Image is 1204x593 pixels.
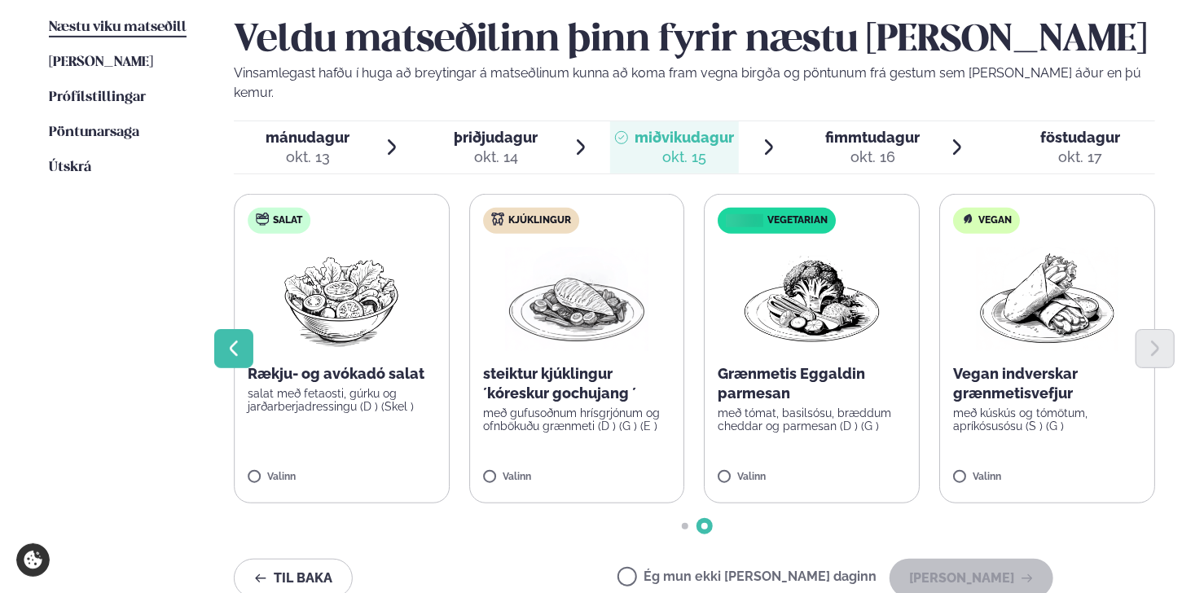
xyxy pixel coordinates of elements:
[266,147,349,167] div: okt. 13
[701,523,708,529] span: Go to slide 2
[273,214,302,227] span: Salat
[49,53,153,72] a: [PERSON_NAME]
[234,18,1155,64] h2: Veldu matseðilinn þinn fyrir næstu [PERSON_NAME]
[16,543,50,577] a: Cookie settings
[1041,147,1121,167] div: okt. 17
[455,147,538,167] div: okt. 14
[49,88,146,108] a: Prófílstillingar
[825,129,920,146] span: fimmtudagur
[682,523,688,529] span: Go to slide 1
[49,158,91,178] a: Útskrá
[976,247,1119,351] img: Wraps.png
[1041,129,1121,146] span: föstudagur
[248,364,436,384] p: Rækju- og avókadó salat
[978,214,1012,227] span: Vegan
[740,247,884,351] img: Vegan.png
[768,214,828,227] span: Vegetarian
[455,129,538,146] span: þriðjudagur
[483,364,671,403] p: steiktur kjúklingur ´kóreskur gochujang ´
[49,125,139,139] span: Pöntunarsaga
[723,213,767,229] img: icon
[635,147,734,167] div: okt. 15
[256,213,269,226] img: salad.svg
[49,55,153,69] span: [PERSON_NAME]
[1136,329,1175,368] button: Next slide
[718,406,907,433] p: með tómat, basilsósu, bræddum cheddar og parmesan (D ) (G )
[508,214,571,227] span: Kjúklingur
[953,406,1141,433] p: með kúskús og tómötum, apríkósusósu (S ) (G )
[49,160,91,174] span: Útskrá
[234,64,1155,103] p: Vinsamlegast hafðu í huga að breytingar á matseðlinum kunna að koma fram vegna birgða og pöntunum...
[505,247,648,351] img: Chicken-breast.png
[270,247,414,351] img: Salad.png
[718,364,907,403] p: Grænmetis Eggaldin parmesan
[825,147,920,167] div: okt. 16
[635,129,734,146] span: miðvikudagur
[483,406,671,433] p: með gufusoðnum hrísgrjónum og ofnbökuðu grænmeti (D ) (G ) (E )
[49,123,139,143] a: Pöntunarsaga
[961,213,974,226] img: Vegan.svg
[49,18,187,37] a: Næstu viku matseðill
[491,213,504,226] img: chicken.svg
[953,364,1141,403] p: Vegan indverskar grænmetisvefjur
[49,90,146,104] span: Prófílstillingar
[248,387,436,413] p: salat með fetaosti, gúrku og jarðarberjadressingu (D ) (Skel )
[214,329,253,368] button: Previous slide
[49,20,187,34] span: Næstu viku matseðill
[266,129,349,146] span: mánudagur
